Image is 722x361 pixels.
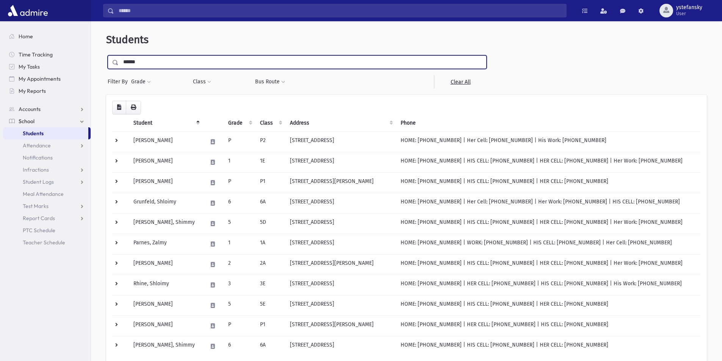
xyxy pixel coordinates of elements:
td: [STREET_ADDRESS][PERSON_NAME] [285,172,396,193]
span: User [676,11,702,17]
td: 6 [224,336,255,356]
a: Attendance [3,139,91,152]
td: HOME: [PHONE_NUMBER] | HIS CELL: [PHONE_NUMBER] | HER CELL: [PHONE_NUMBER] [396,172,701,193]
span: Teacher Schedule [23,239,65,246]
th: Grade: activate to sort column ascending [224,114,255,132]
td: HOME: [PHONE_NUMBER] | HIS CELL: [PHONE_NUMBER] | HER CELL: [PHONE_NUMBER] [396,336,701,356]
td: P2 [255,131,286,152]
td: HOME: [PHONE_NUMBER] | HIS CELL: [PHONE_NUMBER] | HER CELL: [PHONE_NUMBER] | Her Work: [PHONE_NUM... [396,254,701,275]
td: [STREET_ADDRESS][PERSON_NAME] [285,254,396,275]
td: [PERSON_NAME], Shimmy [129,213,203,234]
button: Bus Route [255,75,285,89]
a: Accounts [3,103,91,115]
td: P [224,172,255,193]
td: P [224,131,255,152]
td: [PERSON_NAME] [129,254,203,275]
button: Grade [131,75,151,89]
td: 2 [224,254,255,275]
span: My Appointments [19,75,61,82]
td: HOME: [PHONE_NUMBER] | WORK: [PHONE_NUMBER] | HIS CELL: [PHONE_NUMBER] | Her Cell: [PHONE_NUMBER] [396,234,701,254]
td: [PERSON_NAME] [129,295,203,316]
span: Test Marks [23,203,49,209]
td: [STREET_ADDRESS] [285,234,396,254]
a: Time Tracking [3,48,91,61]
td: 5E [255,295,286,316]
th: Phone [396,114,701,132]
td: HOME: [PHONE_NUMBER] | Her Cell: [PHONE_NUMBER] | His Work: [PHONE_NUMBER] [396,131,701,152]
th: Address: activate to sort column ascending [285,114,396,132]
td: [PERSON_NAME] [129,131,203,152]
a: Teacher Schedule [3,236,91,248]
td: HOME: [PHONE_NUMBER] | HER CELL: [PHONE_NUMBER] | HIS CELL: [PHONE_NUMBER] [396,316,701,336]
td: HOME: [PHONE_NUMBER] | HIS CELL: [PHONE_NUMBER] | HER CELL: [PHONE_NUMBER] | Her Work: [PHONE_NUM... [396,152,701,172]
span: Home [19,33,33,40]
td: 6A [255,336,286,356]
td: [PERSON_NAME] [129,316,203,336]
td: 5 [224,295,255,316]
a: Home [3,30,91,42]
td: Rhine, Shloimy [129,275,203,295]
span: My Reports [19,88,46,94]
td: [STREET_ADDRESS] [285,193,396,213]
span: Attendance [23,142,51,149]
td: Grunfeld, Shloimy [129,193,203,213]
td: [STREET_ADDRESS][PERSON_NAME] [285,316,396,336]
span: My Tasks [19,63,40,70]
a: My Reports [3,85,91,97]
td: [STREET_ADDRESS] [285,152,396,172]
td: P [224,316,255,336]
a: PTC Schedule [3,224,91,236]
td: HOME: [PHONE_NUMBER] | Her Cell: [PHONE_NUMBER] | Her Work: [PHONE_NUMBER] | HIS CELL: [PHONE_NUM... [396,193,701,213]
td: HOME: [PHONE_NUMBER] | HIS CELL: [PHONE_NUMBER] | HER CELL: [PHONE_NUMBER] [396,295,701,316]
a: Students [3,127,88,139]
a: Student Logs [3,176,91,188]
span: Accounts [19,106,41,113]
button: CSV [112,101,126,114]
td: 6A [255,193,286,213]
a: School [3,115,91,127]
span: School [19,118,34,125]
span: Report Cards [23,215,55,222]
th: Class: activate to sort column ascending [255,114,286,132]
td: [STREET_ADDRESS] [285,336,396,356]
td: [PERSON_NAME], Shimmy [129,336,203,356]
td: Parnes, Zalmy [129,234,203,254]
td: P1 [255,316,286,336]
span: Time Tracking [19,51,53,58]
td: HOME: [PHONE_NUMBER] | HIS CELL: [PHONE_NUMBER] | HER CELL: [PHONE_NUMBER] | Her Work: [PHONE_NUM... [396,213,701,234]
td: 3E [255,275,286,295]
td: HOME: [PHONE_NUMBER] | HER CELL: [PHONE_NUMBER] | HIS CELL: [PHONE_NUMBER] | His Work: [PHONE_NUM... [396,275,701,295]
td: [STREET_ADDRESS] [285,275,396,295]
td: [STREET_ADDRESS] [285,213,396,234]
td: 6 [224,193,255,213]
td: 2A [255,254,286,275]
a: Clear All [434,75,487,89]
th: Student: activate to sort column descending [129,114,203,132]
img: AdmirePro [6,3,50,18]
td: 3 [224,275,255,295]
span: Notifications [23,154,53,161]
span: Meal Attendance [23,191,64,197]
span: Students [106,33,149,46]
span: Student Logs [23,178,54,185]
button: Print [126,101,141,114]
td: [STREET_ADDRESS] [285,131,396,152]
a: My Tasks [3,61,91,73]
a: Meal Attendance [3,188,91,200]
a: Report Cards [3,212,91,224]
td: 1 [224,152,255,172]
span: Infractions [23,166,49,173]
td: P1 [255,172,286,193]
td: [PERSON_NAME] [129,172,203,193]
td: [STREET_ADDRESS] [285,295,396,316]
a: Test Marks [3,200,91,212]
a: Notifications [3,152,91,164]
td: 5 [224,213,255,234]
td: 1E [255,152,286,172]
td: 5D [255,213,286,234]
span: PTC Schedule [23,227,55,234]
input: Search [114,4,566,17]
span: Filter By [108,78,131,86]
span: ystefansky [676,5,702,11]
span: Students [23,130,44,137]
